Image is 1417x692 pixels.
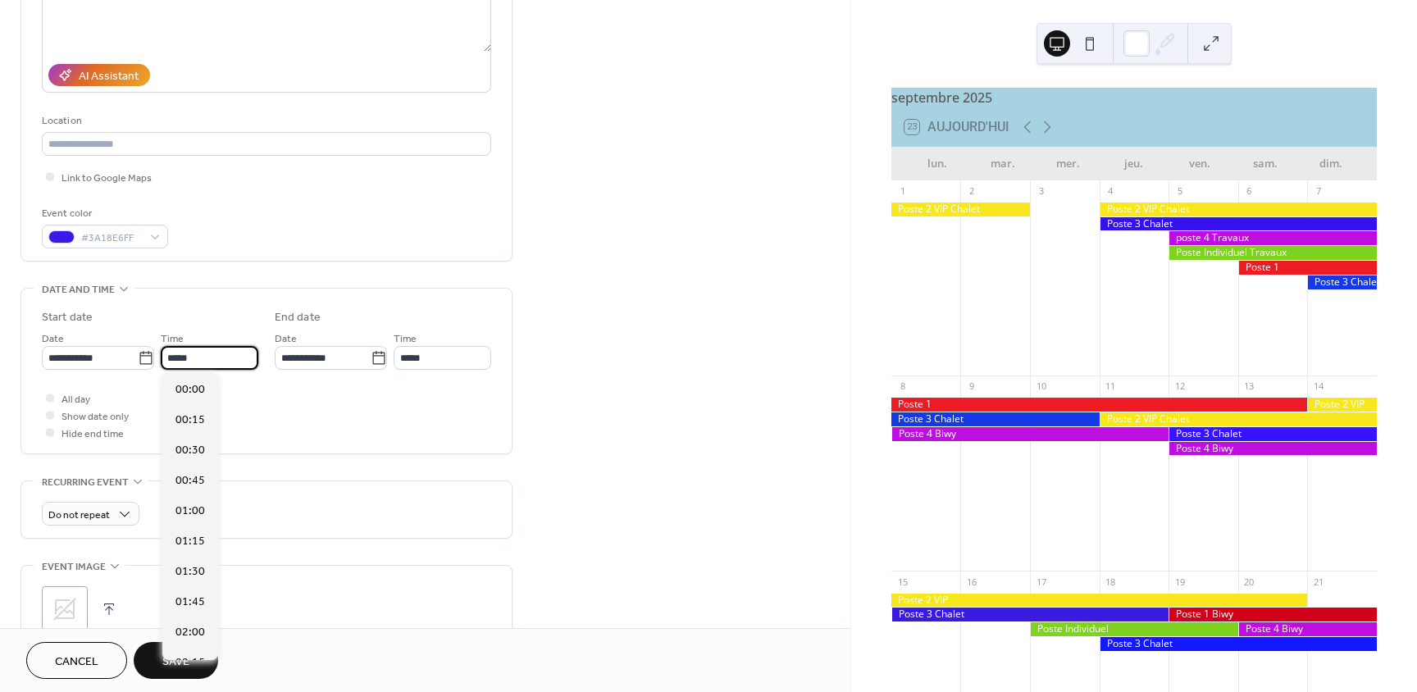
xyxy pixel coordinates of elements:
span: All day [62,391,90,408]
div: Start date [42,309,93,326]
span: Hide end time [62,426,124,443]
span: 00:45 [175,472,205,489]
div: Poste 2 VIP Chalet [891,203,1030,216]
div: 3 [1035,185,1047,198]
div: Poste 2 VIP Chalet [1100,412,1377,426]
span: 00:30 [175,442,205,459]
span: Date and time [42,281,115,298]
div: AI Assistant [79,68,139,85]
div: Location [42,112,488,130]
div: Poste 3 Chalet [1100,637,1377,651]
span: Recurring event [42,474,129,491]
button: Save [134,642,218,679]
span: Save [162,653,189,671]
span: 01:00 [175,503,205,520]
button: Cancel [26,642,127,679]
div: Event color [42,205,165,222]
div: poste 4 Travaux [1169,231,1377,245]
div: Poste 3 Chalet [1307,275,1377,289]
div: Poste 1 [891,398,1308,412]
div: 19 [1173,576,1186,588]
span: Time [394,330,417,348]
div: 13 [1243,380,1255,393]
span: Do not repeat [48,506,110,525]
div: 21 [1312,576,1324,588]
div: 4 [1105,185,1117,198]
div: 2 [965,185,977,198]
div: 14 [1312,380,1324,393]
button: AI Assistant [48,64,150,86]
span: Event image [42,558,106,576]
span: Show date only [62,408,129,426]
div: 16 [965,576,977,588]
div: jeu. [1101,148,1167,180]
div: Poste 4 Biwy [1238,622,1377,636]
div: 9 [965,380,977,393]
div: septembre 2025 [891,88,1377,107]
div: 1 [896,185,909,198]
span: Time [161,330,184,348]
span: Date [275,330,297,348]
div: mer. [1036,148,1101,180]
div: ven. [1167,148,1232,180]
span: Link to Google Maps [62,170,152,187]
div: 10 [1035,380,1047,393]
div: 18 [1105,576,1117,588]
div: Poste 4 Biwy [1169,442,1377,456]
span: 00:15 [175,412,205,429]
div: Poste 1 Biwy [1169,608,1377,621]
span: Date [42,330,64,348]
div: 7 [1312,185,1324,198]
div: ; [42,586,88,632]
div: Poste Individuel [1030,622,1238,636]
span: 00:00 [175,381,205,398]
div: 20 [1243,576,1255,588]
div: 11 [1105,380,1117,393]
div: Poste 1 [1238,261,1377,275]
div: lun. [904,148,970,180]
div: 12 [1173,380,1186,393]
div: 8 [896,380,909,393]
div: Poste 2 VIP [1307,398,1377,412]
div: Poste 3 Chalet [891,412,1100,426]
span: 01:45 [175,594,205,611]
div: 15 [896,576,909,588]
div: sam. [1232,148,1298,180]
div: 5 [1173,185,1186,198]
span: 02:00 [175,624,205,641]
div: Poste 2 VIP [891,594,1308,608]
div: End date [275,309,321,326]
div: Poste 3 Chalet [891,608,1169,621]
span: 01:30 [175,563,205,580]
div: dim. [1298,148,1364,180]
div: Poste 3 Chalet [1169,427,1377,441]
span: 02:15 [175,654,205,672]
div: 17 [1035,576,1047,588]
span: 01:15 [175,533,205,550]
div: 6 [1243,185,1255,198]
div: Poste 2 VIP Chalet [1100,203,1377,216]
div: Poste 3 Chalet [1100,217,1377,231]
div: Poste Individuel Travaux [1169,246,1377,260]
span: #3A18E6FF [81,230,142,247]
span: Cancel [55,653,98,671]
div: mar. [970,148,1036,180]
div: Poste 4 Biwy [891,427,1169,441]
